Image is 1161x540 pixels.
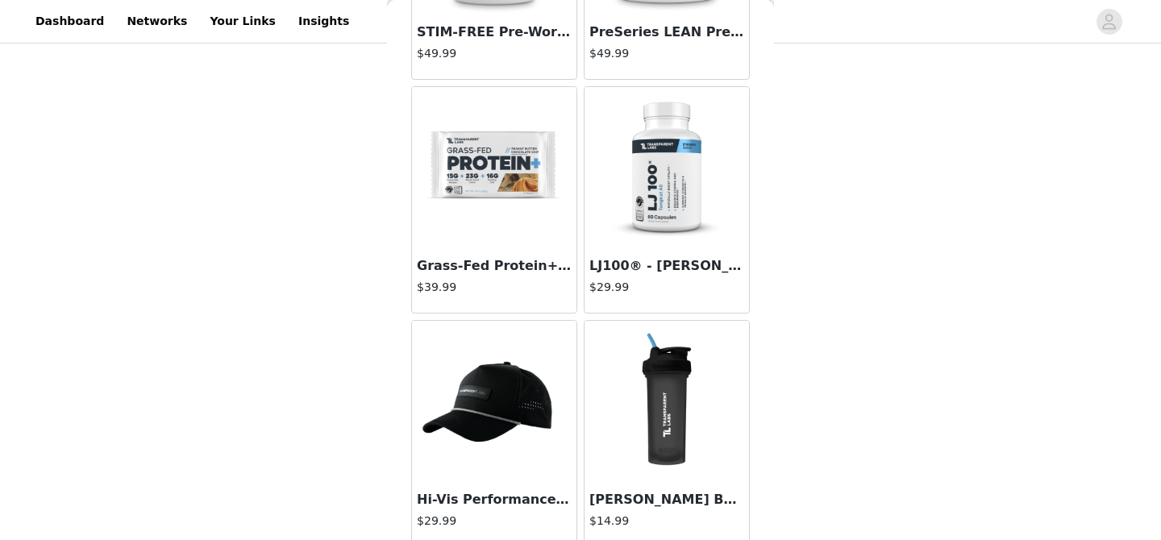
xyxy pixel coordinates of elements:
h3: Grass-Fed Protein+ Bars [417,256,572,276]
h4: $49.99 [417,45,572,62]
h3: [PERSON_NAME] Bottle [589,490,744,509]
img: LJ100® - Tongkat Ali [586,87,747,248]
div: avatar [1101,9,1117,35]
a: Networks [117,3,197,39]
h3: LJ100® - [PERSON_NAME] [589,256,744,276]
img: Hi-Vis Performance 5-Panel Cap [414,321,575,482]
h4: $14.99 [589,513,744,530]
h3: PreSeries LEAN Pre-Workout V3 (Limited Flavors) [589,23,744,42]
a: Dashboard [26,3,114,39]
h3: STIM-FREE Pre-Workout (Limited Flavors) [417,23,572,42]
a: Your Links [200,3,285,39]
h4: $39.99 [417,279,572,296]
img: Grass-Fed Protein+ Bars [414,87,575,248]
a: Insights [289,3,359,39]
h3: Hi-Vis Performance 5-Panel Cap [417,490,572,509]
h4: $49.99 [589,45,744,62]
h4: $29.99 [417,513,572,530]
h4: $29.99 [589,279,744,296]
img: TL Shaker Bottle [586,321,747,482]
